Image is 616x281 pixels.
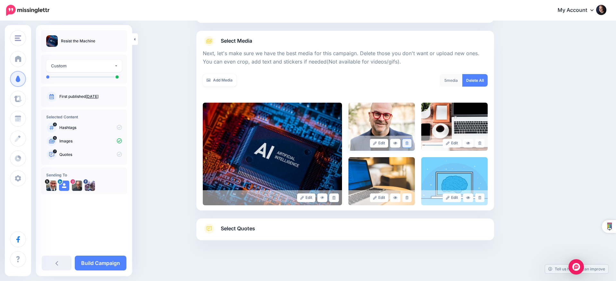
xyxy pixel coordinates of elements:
img: 57b8685f17a6455abe1a1172a0eeb38d_thumb.jpg [46,35,58,47]
p: First published [59,94,122,99]
img: 38742209_347823132422492_4950462447346515968_n-bsa48022.jpg [85,181,95,191]
a: Edit [443,139,461,148]
button: Custom [46,60,122,72]
img: 017859a4aa7df2ae607f17043503413c_large.jpg [421,157,488,205]
img: 148610272_5061836387221777_4529192034399981611_n-bsa99570.jpg [72,181,82,191]
span: Select Quotes [221,224,255,233]
span: 5 [444,78,447,83]
p: Hashtags [59,125,122,131]
span: 7 [53,149,57,153]
a: Add Media [203,74,236,87]
a: Tell us how we can improve [545,265,608,273]
img: 2defb8a7558cf8e2376e851f4f50fb17_large.jpg [348,103,415,151]
a: My Account [551,3,606,18]
p: Resist the Machine [61,38,95,44]
p: Quotes [59,152,122,158]
img: Missinglettr [6,5,49,16]
a: Edit [443,193,461,202]
img: 07USE13O-18262.jpg [46,181,56,191]
img: 5849e1d2dbabc67eb98adf217f9d83b9_large.jpg [421,103,488,151]
span: 5 [53,136,57,140]
div: media [440,74,463,87]
img: 57b8685f17a6455abe1a1172a0eeb38d_large.jpg [203,103,342,205]
div: Custom [51,62,114,70]
div: Select Media [203,46,488,205]
img: menu.png [15,35,21,41]
a: Delete All [462,74,488,87]
a: Select Quotes [203,224,488,240]
img: user_default_image.png [59,181,69,191]
a: Select Media [203,36,488,46]
span: 0 [53,123,57,126]
a: Edit [297,193,315,202]
a: [DATE] [86,94,98,99]
h4: Sending To [46,173,122,177]
span: Select Media [221,37,252,45]
p: Next, let's make sure we have the best media for this campaign. Delete those you don't want or up... [203,49,488,66]
img: 3abb3af034a815642b8eb3ee0696489f_large.jpg [348,157,415,205]
a: Edit [370,193,388,202]
a: Edit [370,139,388,148]
p: Images [59,138,122,144]
div: Open Intercom Messenger [569,259,584,275]
h4: Selected Content [46,115,122,119]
